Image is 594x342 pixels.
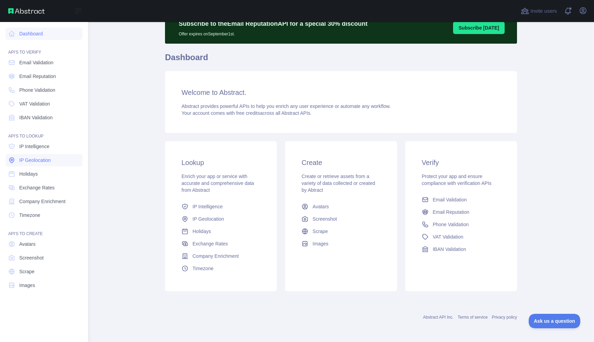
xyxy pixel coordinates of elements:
[19,268,34,275] span: Scrape
[5,238,82,250] a: Avatars
[5,252,82,264] a: Screenshot
[179,262,263,275] a: Timezone
[422,158,500,167] h3: Verify
[19,282,35,289] span: Images
[192,228,211,235] span: Holidays
[19,59,53,66] span: Email Validation
[433,246,466,253] span: IBAN Validation
[179,213,263,225] a: IP Geolocation
[19,143,49,150] span: IP Intelligence
[419,231,503,243] a: VAT Validation
[5,41,82,55] div: API'S TO VERIFY
[419,194,503,206] a: Email Validation
[5,154,82,166] a: IP Geolocation
[5,125,82,139] div: API'S TO LOOKUP
[19,73,56,80] span: Email Reputation
[19,170,38,177] span: Holidays
[181,88,500,97] h3: Welcome to Abstract.
[312,240,328,247] span: Images
[19,87,55,93] span: Phone Validation
[192,216,224,222] span: IP Geolocation
[458,315,487,320] a: Terms of service
[423,315,454,320] a: Abstract API Inc.
[5,98,82,110] a: VAT Validation
[19,114,53,121] span: IBAN Validation
[530,7,557,15] span: Invite users
[419,206,503,218] a: Email Reputation
[181,174,254,193] span: Enrich your app or service with accurate and comprehensive data from Abstract
[19,157,51,164] span: IP Geolocation
[5,223,82,236] div: API'S TO CREATE
[301,174,375,193] span: Create or retrieve assets from a variety of data collected or created by Abtract
[19,100,50,107] span: VAT Validation
[5,195,82,208] a: Company Enrichment
[419,243,503,255] a: IBAN Validation
[179,250,263,262] a: Company Enrichment
[5,111,82,124] a: IBAN Validation
[5,56,82,69] a: Email Validation
[5,265,82,278] a: Scrape
[19,254,44,261] span: Screenshot
[5,140,82,153] a: IP Intelligence
[433,221,469,228] span: Phone Validation
[422,174,492,186] span: Protect your app and ensure compliance with verification APIs
[19,241,35,247] span: Avatars
[165,52,517,68] h1: Dashboard
[19,198,66,205] span: Company Enrichment
[179,238,263,250] a: Exchange Rates
[181,103,391,109] span: Abstract provides powerful APIs to help you enrich any user experience or automate any workflow.
[419,218,503,231] a: Phone Validation
[433,209,470,216] span: Email Reputation
[519,5,558,16] button: Invite users
[5,181,82,194] a: Exchange Rates
[433,233,463,240] span: VAT Validation
[433,196,467,203] span: Email Validation
[312,203,329,210] span: Avatars
[312,228,328,235] span: Scrape
[5,279,82,291] a: Images
[299,200,383,213] a: Avatars
[179,19,367,29] p: Subscribe to the Email Reputation API for a special 30 % discount
[5,70,82,82] a: Email Reputation
[179,29,367,37] p: Offer expires on September 1st.
[5,27,82,40] a: Dashboard
[299,213,383,225] a: Screenshot
[192,265,213,272] span: Timezone
[19,184,55,191] span: Exchange Rates
[492,315,517,320] a: Privacy policy
[181,158,260,167] h3: Lookup
[192,240,228,247] span: Exchange Rates
[8,8,45,14] img: Abstract API
[301,158,380,167] h3: Create
[5,84,82,96] a: Phone Validation
[236,110,260,116] span: free credits
[5,209,82,221] a: Timezone
[529,314,580,328] iframe: Toggle Customer Support
[453,22,505,34] button: Subscribe [DATE]
[192,203,223,210] span: IP Intelligence
[5,168,82,180] a: Holidays
[312,216,337,222] span: Screenshot
[19,212,40,219] span: Timezone
[179,225,263,238] a: Holidays
[299,225,383,238] a: Scrape
[179,200,263,213] a: IP Intelligence
[299,238,383,250] a: Images
[181,110,311,116] span: Your account comes with across all Abstract APIs.
[192,253,239,260] span: Company Enrichment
